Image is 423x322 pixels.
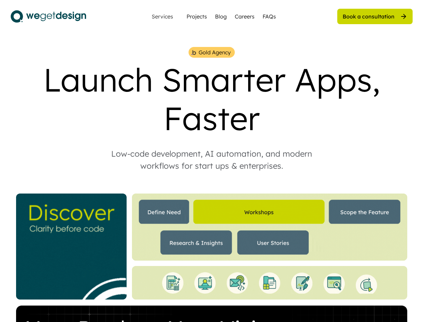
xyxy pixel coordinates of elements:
a: Projects [187,12,207,20]
img: bubble%201.png [191,49,197,56]
div: Book a consultation [343,13,395,20]
div: Launch Smarter Apps, Faster [11,60,413,138]
img: Bottom%20Landing%20%281%29.gif [132,266,407,300]
img: _Website%20Square%20V2%20%282%29.gif [16,194,127,300]
div: Low-code development, AI automation, and modern workflows for start ups & enterprises. [98,148,326,172]
img: Website%20Landing%20%284%29.gif [132,194,407,261]
img: logo.svg [11,8,86,25]
div: Services [149,14,176,19]
a: Careers [235,12,255,20]
div: Gold Agency [199,48,231,56]
a: Blog [215,12,227,20]
a: FAQs [263,12,276,20]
